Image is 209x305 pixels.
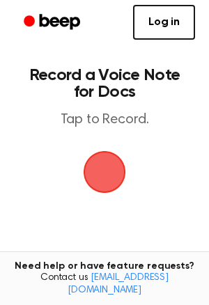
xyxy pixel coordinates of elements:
a: Log in [133,5,195,40]
span: Contact us [8,272,201,297]
p: Tap to Record. [25,111,184,129]
h1: Record a Voice Note for Docs [25,67,184,100]
a: Beep [14,9,93,36]
img: Beep Logo [84,151,125,193]
a: [EMAIL_ADDRESS][DOMAIN_NAME] [68,273,169,295]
